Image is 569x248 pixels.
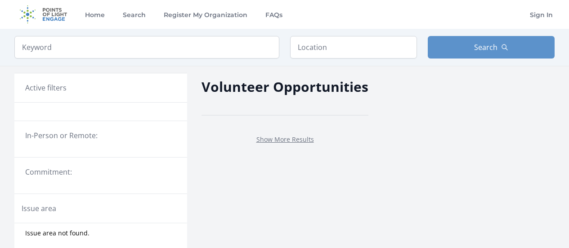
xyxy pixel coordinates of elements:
[14,36,279,59] input: Keyword
[202,77,368,97] h2: Volunteer Opportunities
[474,42,497,53] span: Search
[290,36,417,59] input: Location
[256,135,314,144] a: Show More Results
[25,82,67,93] h3: Active filters
[428,36,555,59] button: Search
[22,203,56,214] legend: Issue area
[25,167,176,177] legend: Commitment:
[25,130,176,141] legend: In-Person or Remote:
[25,229,90,238] span: Issue area not found.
